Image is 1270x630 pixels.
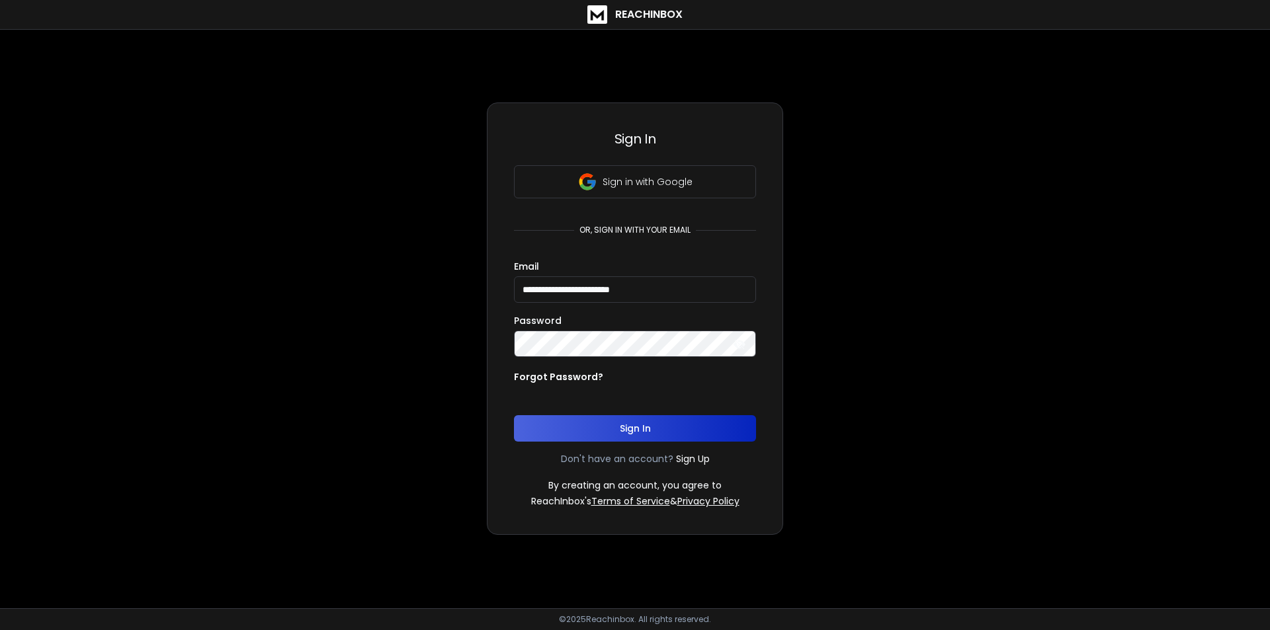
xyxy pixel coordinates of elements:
[587,5,683,24] a: ReachInbox
[514,415,756,442] button: Sign In
[514,370,603,383] p: Forgot Password?
[531,494,740,508] p: ReachInbox's &
[587,5,607,24] img: logo
[591,494,670,508] a: Terms of Service
[561,452,673,465] p: Don't have an account?
[514,316,562,325] label: Password
[514,165,756,198] button: Sign in with Google
[677,494,740,508] a: Privacy Policy
[514,262,539,271] label: Email
[603,175,693,188] p: Sign in with Google
[615,7,683,22] h1: ReachInbox
[574,225,696,235] p: or, sign in with your email
[559,614,711,625] p: © 2025 Reachinbox. All rights reserved.
[676,452,710,465] a: Sign Up
[514,130,756,148] h3: Sign In
[548,479,722,492] p: By creating an account, you agree to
